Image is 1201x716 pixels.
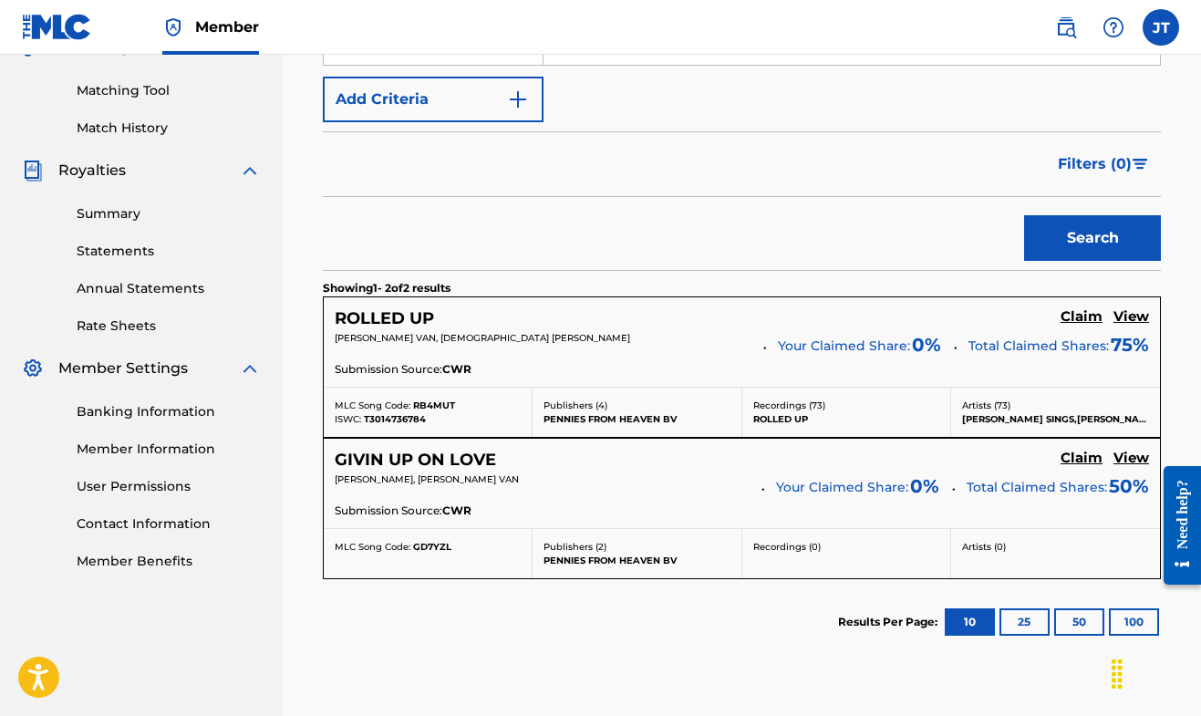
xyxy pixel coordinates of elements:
a: Member Benefits [77,552,261,571]
a: User Permissions [77,477,261,496]
img: Member Settings [22,358,44,379]
span: Total Claimed Shares: [967,479,1107,495]
p: Artists ( 73 ) [962,399,1149,412]
span: Member [195,16,259,37]
a: Summary [77,204,261,223]
a: View [1113,308,1149,328]
p: PENNIES FROM HEAVEN BV [544,554,730,567]
h5: GIVIN UP ON LOVE [335,450,496,471]
span: [PERSON_NAME] VAN, [DEMOGRAPHIC_DATA] [PERSON_NAME] [335,332,630,344]
span: GD7YZL [413,541,451,553]
h5: Claim [1061,450,1103,467]
img: filter [1133,159,1148,170]
img: search [1055,16,1077,38]
button: Filters (0) [1047,141,1161,187]
a: Match History [77,119,261,138]
p: Publishers ( 2 ) [544,540,730,554]
span: 75 % [1111,331,1149,358]
p: [PERSON_NAME] SINGS,[PERSON_NAME] [962,412,1149,426]
span: Your Claimed Share: [778,337,910,356]
p: Recordings ( 0 ) [753,540,939,554]
a: Statements [77,242,261,261]
a: Annual Statements [77,279,261,298]
img: help [1103,16,1124,38]
button: Add Criteria [323,77,544,122]
div: Help [1095,9,1132,46]
span: Total Claimed Shares: [968,337,1109,354]
img: 9d2ae6d4665cec9f34b9.svg [507,88,529,110]
a: Member Information [77,440,261,459]
h5: View [1113,308,1149,326]
p: Publishers ( 4 ) [544,399,730,412]
div: User Menu [1143,9,1179,46]
img: MLC Logo [22,14,92,40]
span: MLC Song Code: [335,400,410,411]
h5: ROLLED UP [335,308,434,329]
span: Filters ( 0 ) [1058,153,1132,175]
a: Rate Sheets [77,316,261,336]
a: View [1113,450,1149,470]
iframe: Chat Widget [1110,628,1201,716]
span: Member Settings [58,358,188,379]
span: 0 % [910,472,939,500]
button: 100 [1109,608,1159,636]
a: Banking Information [77,402,261,421]
span: 50 % [1109,472,1149,500]
span: MLC Song Code: [335,541,410,553]
iframe: Resource Center [1150,448,1201,604]
span: T3014736784 [364,413,426,425]
a: Contact Information [77,514,261,534]
button: Search [1024,215,1161,261]
span: [PERSON_NAME], [PERSON_NAME] VAN [335,473,519,485]
p: Artists ( 0 ) [962,540,1149,554]
span: Royalties [58,160,126,182]
p: ROLLED UP [753,412,939,426]
span: Submission Source: [335,503,442,519]
h5: View [1113,450,1149,467]
p: PENNIES FROM HEAVEN BV [544,412,730,426]
img: Royalties [22,160,44,182]
a: Matching Tool [77,81,261,100]
button: 10 [945,608,995,636]
button: 25 [999,608,1050,636]
span: Your Claimed Share: [776,478,908,497]
span: RB4MUT [413,400,455,411]
span: CWR [442,361,471,378]
p: Recordings ( 73 ) [753,399,939,412]
img: expand [239,358,261,379]
span: 0 % [912,331,941,358]
p: Showing 1 - 2 of 2 results [323,280,450,296]
h5: Claim [1061,308,1103,326]
img: expand [239,160,261,182]
p: Results Per Page: [838,614,942,630]
div: Chatwidget [1110,628,1201,716]
span: Submission Source: [335,361,442,378]
a: Public Search [1048,9,1084,46]
span: CWR [442,503,471,519]
div: Slepen [1103,647,1132,701]
span: ISWC: [335,413,361,425]
button: 50 [1054,608,1104,636]
img: Top Rightsholder [162,16,184,38]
